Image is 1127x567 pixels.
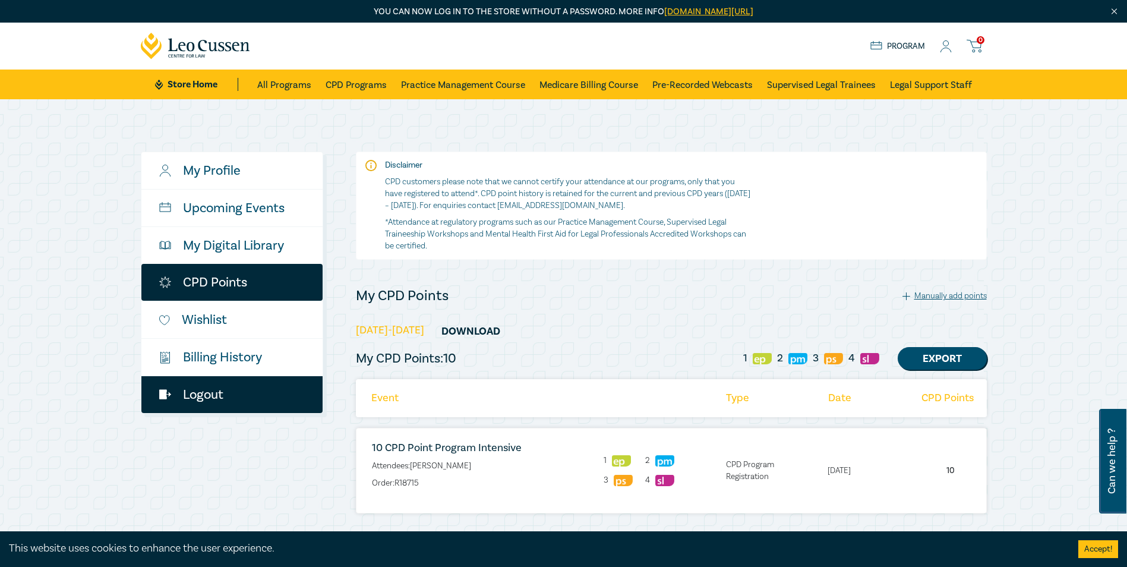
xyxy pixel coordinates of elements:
span: 1 [604,455,607,466]
button: Accept cookies [1078,540,1118,558]
a: Download [427,320,516,342]
li: CPD Points [916,379,987,417]
a: CPD Points [141,264,323,301]
span: 0 [977,36,984,44]
p: Order: R18715 [372,477,555,489]
img: Substantive Law [860,353,879,364]
span: 2 [777,352,783,365]
h5: My CPD Points: 10 [356,351,456,366]
p: *Attendance at regulatory programs such as our Practice Management Course, Supervised Legal Train... [385,216,750,252]
a: [EMAIL_ADDRESS][DOMAIN_NAME] [497,200,623,211]
span: 4 [645,475,650,486]
a: Logout [141,376,323,413]
a: Supervised Legal Trainees [767,70,876,99]
span: 2 [645,455,650,466]
img: Ethics & Professional Responsibility [612,455,631,467]
img: Practice Management & Business Skills [655,455,674,467]
img: Professional Skills [824,353,843,364]
li: [DATE] [822,465,881,477]
span: 1 [743,352,747,365]
img: Close [1109,7,1119,17]
a: Export [898,347,987,370]
h5: [DATE]-[DATE] [356,320,987,342]
li: 10 [915,465,986,477]
span: 3 [813,352,819,365]
p: CPD customers please note that we cannot certify your attendance at our programs, only that you h... [385,176,750,212]
a: Medicare Billing Course [539,70,638,99]
li: Event [356,379,570,417]
img: Practice Management & Business Skills [788,353,807,364]
p: You can now log in to the store without a password. More info [141,5,987,18]
li: Date [822,379,882,417]
span: 3 [604,475,608,486]
strong: Disclaimer [385,160,422,171]
div: Manually add points [902,291,987,301]
a: Store Home [155,78,238,91]
a: Wishlist [141,301,323,338]
span: Can we help ? [1106,416,1117,506]
img: Professional Skills [614,475,633,486]
a: $Billing History [141,339,323,376]
img: Substantive Law [655,475,674,486]
img: Ethics & Professional Responsibility [753,353,772,364]
p: Attendees: [PERSON_NAME] [372,460,555,472]
a: Legal Support Staff [890,70,972,99]
tspan: $ [162,354,164,359]
h4: My CPD Points [356,286,449,305]
li: Type [720,379,788,417]
a: My Digital Library [141,227,323,264]
a: Program [870,40,926,53]
span: 4 [848,352,855,365]
a: Upcoming Events [141,190,323,226]
a: Pre-Recorded Webcasts [652,70,753,99]
a: CPD Programs [326,70,387,99]
a: All Programs [257,70,311,99]
a: Practice Management Course [401,70,525,99]
a: My Profile [141,152,323,189]
a: 10 CPD Point Program Intensive [372,441,522,455]
a: [DOMAIN_NAME][URL] [664,6,753,17]
li: CPD Program Registration [720,459,788,483]
div: This website uses cookies to enhance the user experience. [9,541,1060,556]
